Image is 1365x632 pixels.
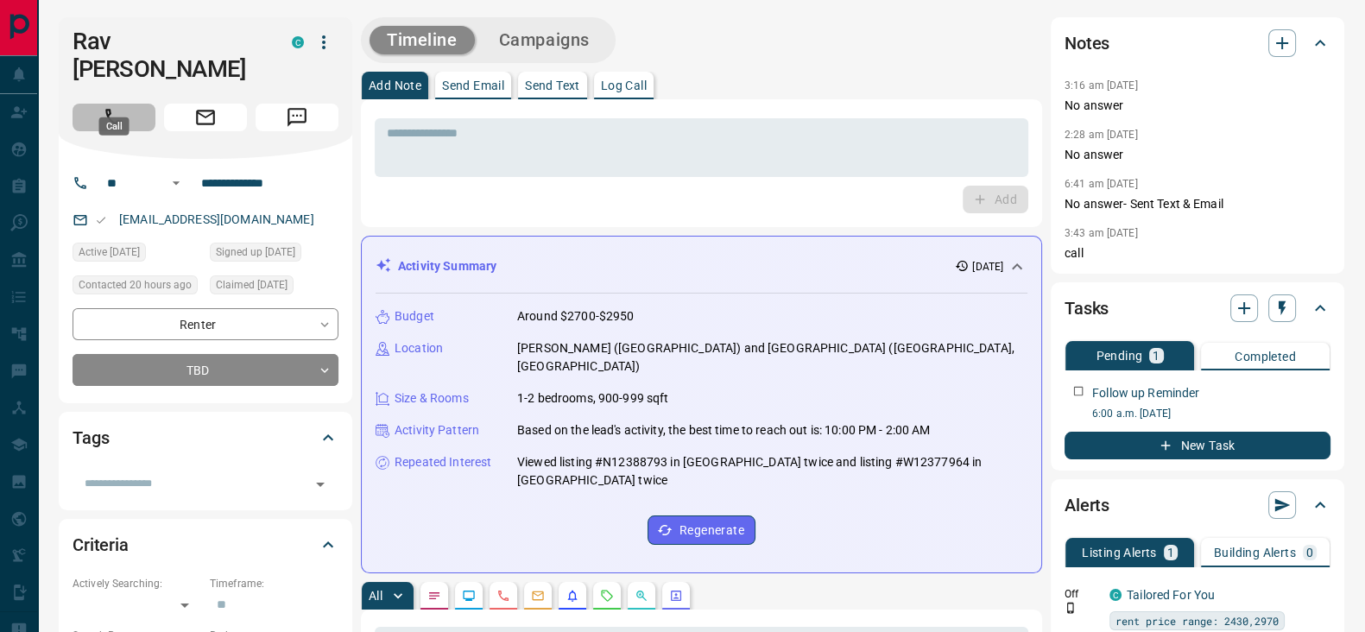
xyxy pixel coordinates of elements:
[376,250,1027,282] div: Activity Summary[DATE]
[73,524,338,566] div: Criteria
[1065,244,1330,262] p: call
[73,275,201,300] div: Fri Sep 12 2025
[210,243,338,267] div: Thu Sep 04 2025
[1235,351,1296,363] p: Completed
[1065,602,1077,614] svg: Push Notification Only
[308,472,332,496] button: Open
[1065,129,1138,141] p: 2:28 am [DATE]
[73,531,129,559] h2: Criteria
[1065,79,1138,92] p: 3:16 am [DATE]
[79,276,192,294] span: Contacted 20 hours ago
[1065,586,1099,602] p: Off
[1092,406,1330,421] p: 6:00 a.m. [DATE]
[119,212,314,226] a: [EMAIL_ADDRESS][DOMAIN_NAME]
[1096,350,1142,362] p: Pending
[531,589,545,603] svg: Emails
[462,589,476,603] svg: Lead Browsing Activity
[369,590,382,602] p: All
[496,589,510,603] svg: Calls
[166,173,186,193] button: Open
[369,79,421,92] p: Add Note
[482,26,607,54] button: Campaigns
[216,243,295,261] span: Signed up [DATE]
[517,389,668,408] p: 1-2 bedrooms, 900-999 sqft
[292,36,304,48] div: condos.ca
[73,354,338,386] div: TBD
[566,589,579,603] svg: Listing Alerts
[1065,227,1138,239] p: 3:43 am [DATE]
[1065,195,1330,213] p: No answer- Sent Text & Email
[601,79,647,92] p: Log Call
[395,453,491,471] p: Repeated Interest
[73,104,155,131] span: Call
[395,389,469,408] p: Size & Rooms
[1065,178,1138,190] p: 6:41 am [DATE]
[1153,350,1160,362] p: 1
[525,79,580,92] p: Send Text
[398,257,496,275] p: Activity Summary
[73,417,338,458] div: Tags
[1065,484,1330,526] div: Alerts
[972,259,1003,275] p: [DATE]
[256,104,338,131] span: Message
[1065,29,1109,57] h2: Notes
[517,453,1027,490] p: Viewed listing #N12388793 in [GEOGRAPHIC_DATA] twice and listing #W12377964 in [GEOGRAPHIC_DATA] ...
[1092,384,1199,402] p: Follow up Reminder
[210,275,338,300] div: Tue Sep 09 2025
[73,308,338,340] div: Renter
[395,421,479,439] p: Activity Pattern
[395,307,434,325] p: Budget
[370,26,475,54] button: Timeline
[1082,547,1157,559] p: Listing Alerts
[99,117,130,136] div: Call
[669,589,683,603] svg: Agent Actions
[1065,491,1109,519] h2: Alerts
[1115,612,1279,629] span: rent price range: 2430,2970
[1065,146,1330,164] p: No answer
[73,424,109,452] h2: Tags
[1065,97,1330,115] p: No answer
[427,589,441,603] svg: Notes
[79,243,140,261] span: Active [DATE]
[1065,294,1109,322] h2: Tasks
[517,421,930,439] p: Based on the lead's activity, the best time to reach out is: 10:00 PM - 2:00 AM
[216,276,288,294] span: Claimed [DATE]
[395,339,443,357] p: Location
[1065,22,1330,64] div: Notes
[210,576,338,591] p: Timeframe:
[1306,547,1313,559] p: 0
[1109,589,1122,601] div: condos.ca
[73,243,201,267] div: Tue Sep 09 2025
[1167,547,1174,559] p: 1
[1065,432,1330,459] button: New Task
[517,307,634,325] p: Around $2700-$2950
[164,104,247,131] span: Email
[73,576,201,591] p: Actively Searching:
[95,214,107,226] svg: Email Valid
[442,79,504,92] p: Send Email
[73,28,266,83] h1: Rav [PERSON_NAME]
[1127,588,1215,602] a: Tailored For You
[648,515,755,545] button: Regenerate
[517,339,1027,376] p: [PERSON_NAME] ([GEOGRAPHIC_DATA]) and [GEOGRAPHIC_DATA] ([GEOGRAPHIC_DATA], [GEOGRAPHIC_DATA])
[1065,288,1330,329] div: Tasks
[1214,547,1296,559] p: Building Alerts
[600,589,614,603] svg: Requests
[635,589,648,603] svg: Opportunities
